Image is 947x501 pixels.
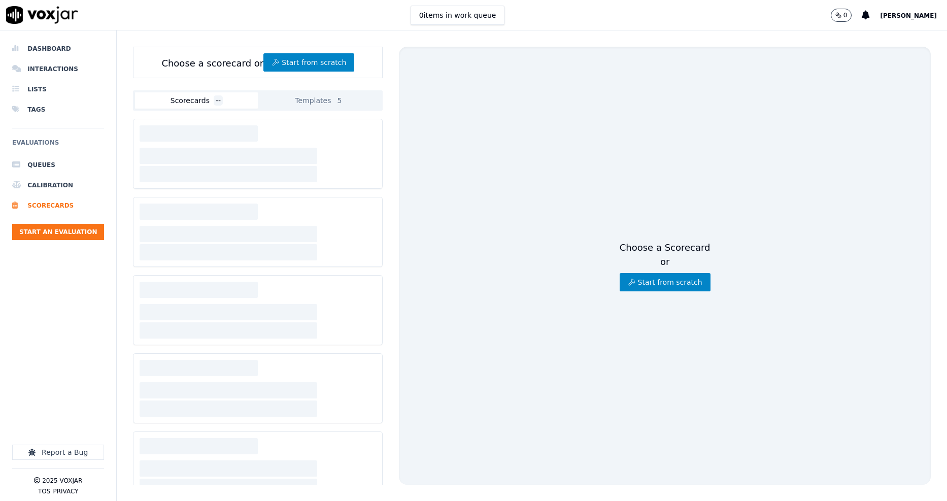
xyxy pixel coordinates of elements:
p: 2025 Voxjar [42,477,82,485]
span: -- [214,95,223,106]
button: Start from scratch [263,53,354,72]
h6: Evaluations [12,137,104,155]
p: 0 [843,11,848,19]
button: Privacy [53,487,78,495]
a: Tags [12,99,104,120]
div: Choose a scorecard or [133,47,383,78]
button: 0 [831,9,852,22]
span: [PERSON_NAME] [880,12,937,19]
a: Calibration [12,175,104,195]
a: Interactions [12,59,104,79]
button: 0items in work queue [411,6,505,25]
a: Lists [12,79,104,99]
button: Start from scratch [620,273,711,291]
a: Queues [12,155,104,175]
button: [PERSON_NAME] [880,9,947,21]
button: Report a Bug [12,445,104,460]
button: 0 [831,9,862,22]
a: Scorecards [12,195,104,216]
button: Scorecards [135,92,258,109]
span: 5 [335,95,344,106]
button: TOS [38,487,50,495]
div: Choose a Scorecard or [620,241,711,291]
a: Dashboard [12,39,104,59]
button: Templates [258,92,381,109]
img: voxjar logo [6,6,78,24]
button: Start an Evaluation [12,224,104,240]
